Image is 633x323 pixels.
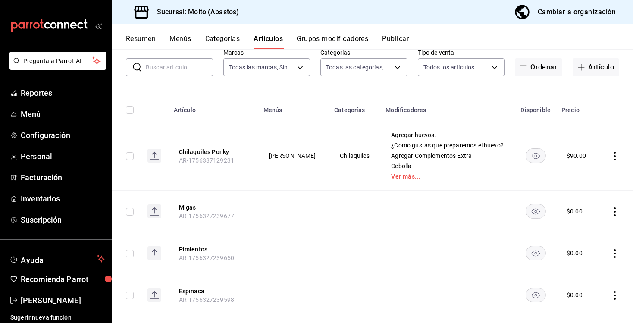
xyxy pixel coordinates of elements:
span: [PERSON_NAME] [21,295,105,306]
span: Ayuda [21,254,94,264]
button: Artículos [254,34,283,49]
span: ¿Como gustas que preparemos el huevo? [391,142,504,148]
span: Todas las marcas, Sin marca [229,63,295,72]
div: $ 0.00 [567,291,583,299]
span: Personal [21,151,105,162]
button: availability-product [526,204,546,219]
button: availability-product [526,246,546,260]
span: Pregunta a Parrot AI [23,56,93,66]
button: Grupos modificadores [297,34,368,49]
button: Ordenar [515,58,562,76]
a: Pregunta a Parrot AI [6,63,106,72]
span: Agregar Complementos Extra [391,153,504,159]
h3: Sucursal: Molto (Abastos) [150,7,239,17]
div: $ 90.00 [567,151,586,160]
button: Pregunta a Parrot AI [9,52,106,70]
button: availability-product [526,148,546,163]
a: Ver más... [391,173,504,179]
button: edit-product-location [179,287,248,295]
button: actions [611,207,619,216]
th: Disponible [515,94,556,121]
span: Todas las categorías, Sin categoría [326,63,392,72]
span: Inventarios [21,193,105,204]
th: Menús [258,94,329,121]
span: Recomienda Parrot [21,273,105,285]
label: Marcas [223,50,310,56]
button: edit-product-location [179,245,248,254]
span: Configuración [21,129,105,141]
span: Agregar huevos. [391,132,504,138]
span: AR-1756387129231 [179,157,234,164]
th: Precio [556,94,600,121]
button: actions [611,249,619,258]
button: availability-product [526,288,546,302]
th: Modificadores [380,94,515,121]
button: actions [611,291,619,300]
th: Categorías [329,94,380,121]
span: Suscripción [21,214,105,226]
span: Sugerir nueva función [10,313,105,322]
span: Reportes [21,87,105,99]
span: Menú [21,108,105,120]
span: AR-1756327239650 [179,254,234,261]
button: edit-product-location [179,147,248,156]
label: Tipo de venta [418,50,505,56]
button: open_drawer_menu [95,22,102,29]
button: edit-product-location [179,203,248,212]
button: Categorías [205,34,240,49]
button: Artículo [573,58,619,76]
span: Todos los artículos [423,63,475,72]
button: Publicar [382,34,409,49]
span: Facturación [21,172,105,183]
span: Cebolla [391,163,504,169]
div: $ 0.00 [567,207,583,216]
span: [PERSON_NAME] [269,153,318,159]
label: Categorías [320,50,407,56]
button: actions [611,152,619,160]
div: navigation tabs [126,34,633,49]
div: $ 0.00 [567,249,583,257]
span: AR-1756327239677 [179,213,234,220]
span: Chilaquiles [340,153,370,159]
div: Cambiar a organización [538,6,616,18]
button: Menús [169,34,191,49]
span: AR-1756327239598 [179,296,234,303]
th: Artículo [169,94,258,121]
button: Resumen [126,34,156,49]
input: Buscar artículo [146,59,213,76]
